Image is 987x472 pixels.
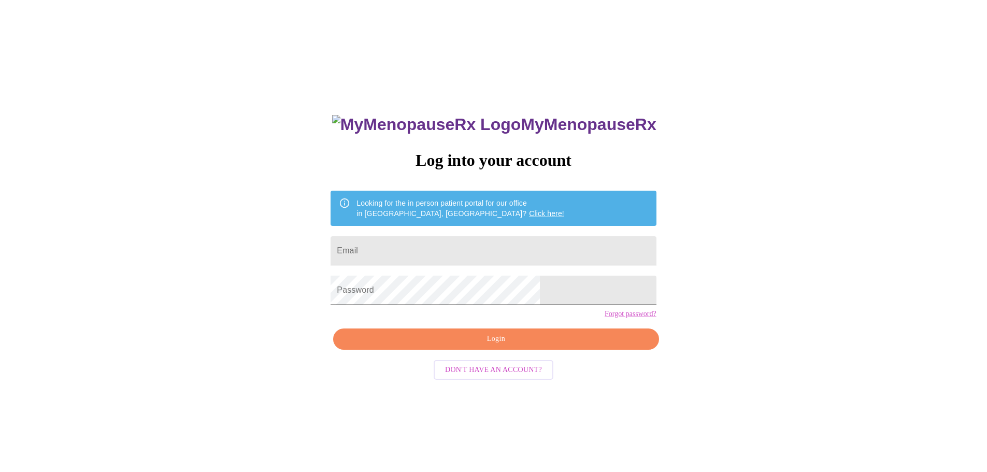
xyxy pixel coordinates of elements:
a: Click here! [529,209,564,218]
button: Login [333,328,659,350]
h3: Log into your account [331,151,656,170]
span: Don't have an account? [445,364,542,377]
div: Looking for the in person patient portal for our office in [GEOGRAPHIC_DATA], [GEOGRAPHIC_DATA]? [356,194,564,223]
img: MyMenopauseRx Logo [332,115,521,134]
h3: MyMenopauseRx [332,115,656,134]
button: Don't have an account? [434,360,553,380]
a: Forgot password? [605,310,656,318]
a: Don't have an account? [431,365,556,374]
span: Login [345,333,647,346]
